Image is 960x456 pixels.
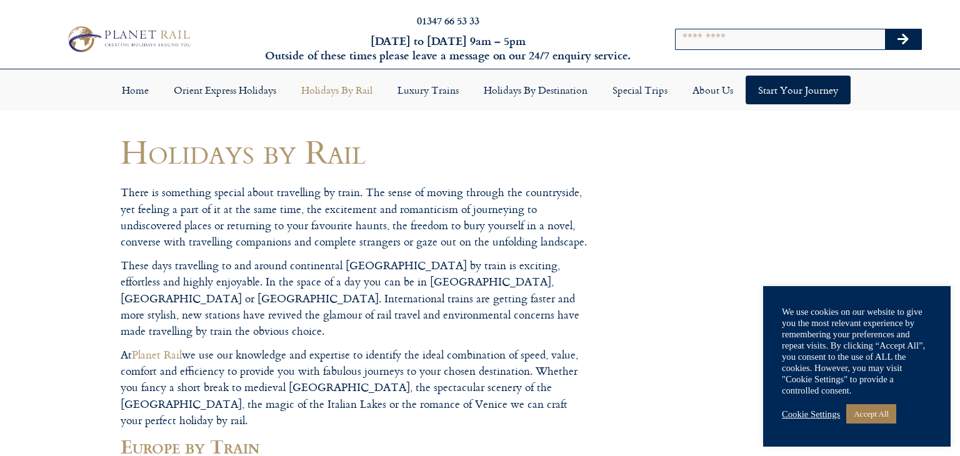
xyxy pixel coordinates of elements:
h1: Holidays by Rail [121,133,589,170]
p: There is something special about travelling by train. The sense of moving through the countryside... [121,184,589,250]
a: Home [109,76,161,104]
nav: Menu [6,76,954,104]
a: Start your Journey [746,76,851,104]
div: We use cookies on our website to give you the most relevant experience by remembering your prefer... [782,306,932,396]
a: Holidays by Destination [471,76,600,104]
p: At we use our knowledge and expertise to identify the ideal combination of speed, value, comfort ... [121,347,589,429]
button: Search [885,29,921,49]
a: Orient Express Holidays [161,76,289,104]
a: Cookie Settings [782,409,840,420]
a: Special Trips [600,76,680,104]
h6: [DATE] to [DATE] 9am – 5pm Outside of these times please leave a message on our 24/7 enquiry serv... [259,34,637,63]
a: 01347 66 53 33 [417,13,479,27]
img: Planet Rail Train Holidays Logo [62,23,194,55]
p: These days travelling to and around continental [GEOGRAPHIC_DATA] by train is exciting, effortles... [121,257,589,339]
a: Luxury Trains [385,76,471,104]
a: About Us [680,76,746,104]
a: Planet Rail [132,346,182,363]
a: Holidays by Rail [289,76,385,104]
a: Accept All [846,404,896,424]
